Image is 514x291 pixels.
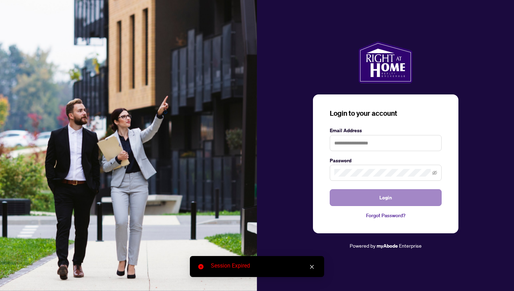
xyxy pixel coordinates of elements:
[379,192,392,203] span: Login
[308,263,316,271] a: Close
[358,41,413,83] img: ma-logo
[432,170,437,175] span: eye-invisible
[330,212,442,219] a: Forgot Password?
[198,264,204,269] span: close-circle
[350,242,376,249] span: Powered by
[330,157,442,164] label: Password
[377,242,398,250] a: myAbode
[330,108,442,118] h3: Login to your account
[399,242,422,249] span: Enterprise
[309,264,314,269] span: close
[211,262,316,270] div: Session Expired
[330,189,442,206] button: Login
[330,127,442,134] label: Email Address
